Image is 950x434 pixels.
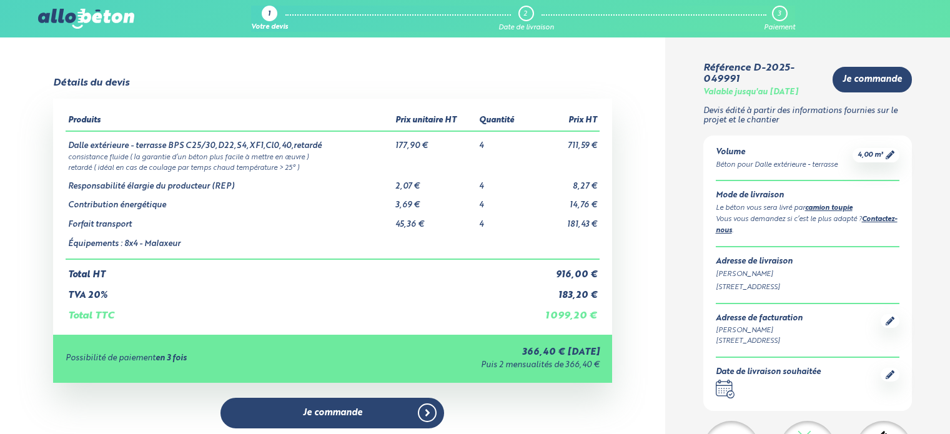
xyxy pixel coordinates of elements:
[393,111,477,131] th: Prix unitaire HT
[764,24,795,32] div: Paiement
[703,107,913,125] p: Devis édité à partir des informations fournies sur le projet et le chantier
[335,361,600,370] div: Puis 2 mensualités de 366,40 €
[393,131,477,151] td: 177,90 €
[477,191,527,210] td: 4
[66,280,527,301] td: TVA 20%
[251,6,288,32] a: 1 Votre devis
[716,160,838,170] div: Béton pour Dalle extérieure - terrasse
[477,210,527,230] td: 4
[393,210,477,230] td: 45,36 €
[156,354,187,362] strong: en 3 fois
[523,10,527,18] div: 2
[716,214,900,237] div: Vous vous demandez si c’est le plus adapté ? .
[805,205,853,212] a: camion toupie
[764,6,795,32] a: 3 Paiement
[839,385,936,420] iframe: Help widget launcher
[38,9,134,29] img: allobéton
[66,111,393,131] th: Produits
[716,282,900,293] div: [STREET_ADDRESS]
[66,210,393,230] td: Forfait transport
[66,191,393,210] td: Contribution énergétique
[716,148,838,157] div: Volume
[66,151,599,162] td: consistance fluide ( la garantie d’un béton plus facile à mettre en œuvre )
[527,131,599,151] td: 711,59 €
[268,11,270,19] div: 1
[66,172,393,192] td: Responsabilité élargie du producteur (REP)
[477,111,527,131] th: Quantité
[66,354,335,363] div: Possibilité de paiement
[393,191,477,210] td: 3,69 €
[66,259,527,280] td: Total HT
[527,259,599,280] td: 916,00 €
[477,131,527,151] td: 4
[703,62,823,86] div: Référence D-2025-049991
[778,10,781,18] div: 3
[251,24,288,32] div: Votre devis
[716,368,821,377] div: Date de livraison souhaitée
[716,216,898,234] a: Contactez-nous
[527,191,599,210] td: 14,76 €
[527,172,599,192] td: 8,27 €
[843,74,902,85] span: Je commande
[716,325,803,336] div: [PERSON_NAME]
[527,300,599,322] td: 1 099,20 €
[716,257,900,267] div: Adresse de livraison
[66,300,527,322] td: Total TTC
[66,162,599,172] td: retardé ( idéal en cas de coulage par temps chaud température > 25° )
[527,210,599,230] td: 181,43 €
[498,6,554,32] a: 2 Date de livraison
[716,336,803,347] div: [STREET_ADDRESS]
[335,347,600,358] div: 366,40 € [DATE]
[527,280,599,301] td: 183,20 €
[716,269,900,280] div: [PERSON_NAME]
[53,77,129,89] div: Détails du devis
[527,111,599,131] th: Prix HT
[498,24,554,32] div: Date de livraison
[716,191,900,200] div: Mode de livraison
[477,172,527,192] td: 4
[393,172,477,192] td: 2,07 €
[833,67,912,92] a: Je commande
[716,314,803,323] div: Adresse de facturation
[303,408,362,418] span: Je commande
[220,398,444,428] a: Je commande
[716,203,900,214] div: Le béton vous sera livré par
[703,88,798,97] div: Valable jusqu'au [DATE]
[66,131,393,151] td: Dalle extérieure - terrasse BPS C25/30,D22,S4,XF1,Cl0,40,retardé
[66,230,393,260] td: Équipements : 8x4 - Malaxeur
